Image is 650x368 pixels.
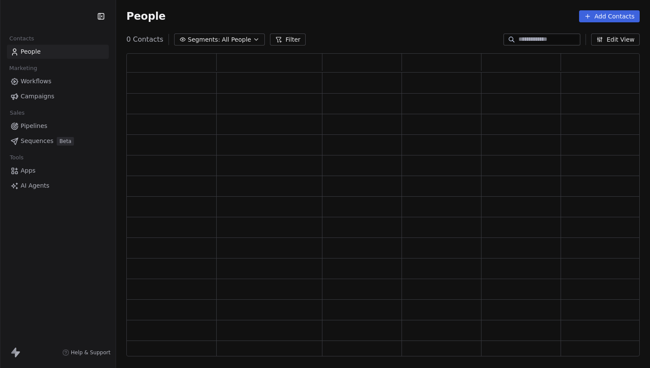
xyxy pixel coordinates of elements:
[21,166,36,175] span: Apps
[62,349,110,356] a: Help & Support
[7,45,109,59] a: People
[6,106,28,119] span: Sales
[126,10,166,23] span: People
[591,33,640,46] button: Edit View
[188,35,220,44] span: Segments:
[7,74,109,88] a: Workflows
[6,151,27,164] span: Tools
[127,73,641,357] div: grid
[21,137,53,146] span: Sequences
[57,137,74,146] span: Beta
[21,47,41,56] span: People
[7,179,109,193] a: AI Agents
[21,92,54,101] span: Campaigns
[126,34,163,45] span: 0 Contacts
[270,33,306,46] button: Filter
[579,10,640,22] button: Add Contacts
[21,77,52,86] span: Workflows
[7,134,109,148] a: SequencesBeta
[7,164,109,178] a: Apps
[6,62,41,75] span: Marketing
[6,32,38,45] span: Contacts
[21,181,49,190] span: AI Agents
[21,122,47,131] span: Pipelines
[7,119,109,133] a: Pipelines
[7,89,109,103] a: Campaigns
[71,349,110,356] span: Help & Support
[222,35,251,44] span: All People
